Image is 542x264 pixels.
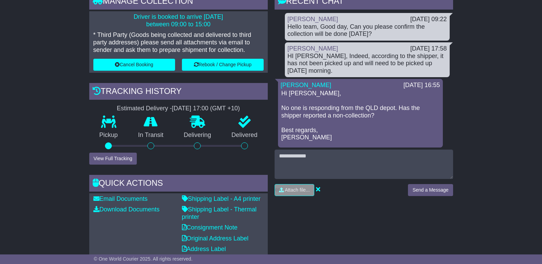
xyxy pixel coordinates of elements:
[182,59,264,71] button: Rebook / Change Pickup
[93,13,264,28] p: Driver is booked to arrive [DATE] between 09:00 to 15:00
[410,16,447,23] div: [DATE] 09:22
[281,90,439,141] p: Hi [PERSON_NAME], No one is responding from the QLD depot. Has the shipper reported a non-collect...
[288,53,447,75] div: HI [PERSON_NAME], Indeed, according to the shipper, it has not been picked up and will need to be...
[221,131,268,139] p: Delivered
[89,105,268,112] div: Estimated Delivery -
[288,16,338,23] a: [PERSON_NAME]
[93,206,160,213] a: Download Documents
[408,184,453,196] button: Send a Message
[182,246,226,252] a: Address Label
[288,23,447,38] div: Hello team, Good day, Can you please confirm the collection will be done [DATE]?
[182,235,249,242] a: Original Address Label
[172,105,240,112] div: [DATE] 17:00 (GMT +10)
[89,83,268,101] div: Tracking history
[89,153,137,165] button: View Full Tracking
[89,131,128,139] p: Pickup
[182,206,257,220] a: Shipping Label - Thermal printer
[288,45,338,52] a: [PERSON_NAME]
[404,82,440,89] div: [DATE] 16:55
[410,45,447,53] div: [DATE] 17:58
[89,175,268,193] div: Quick Actions
[93,59,175,71] button: Cancel Booking
[182,224,238,231] a: Consignment Note
[281,82,331,88] a: [PERSON_NAME]
[93,31,264,54] p: * Third Party (Goods being collected and delivered to third party addresses) please send all atta...
[182,195,261,202] a: Shipping Label - A4 printer
[174,131,222,139] p: Delivering
[94,256,193,262] span: © One World Courier 2025. All rights reserved.
[128,131,174,139] p: In Transit
[93,195,148,202] a: Email Documents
